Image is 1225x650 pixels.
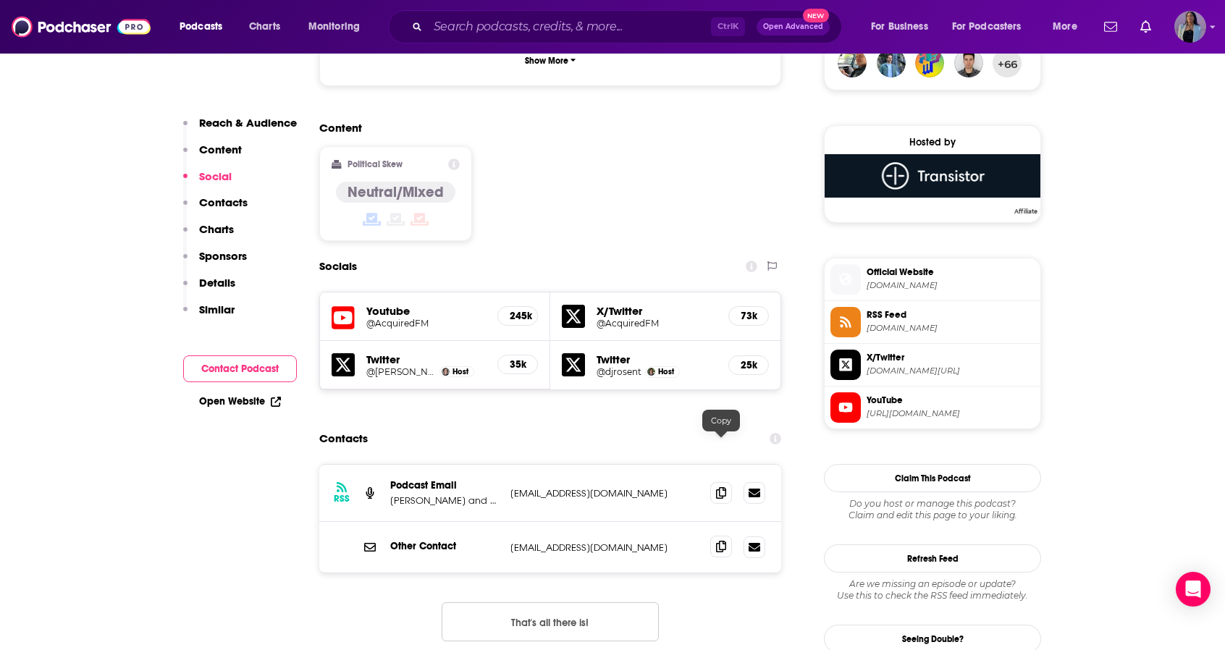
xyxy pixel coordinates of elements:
[183,303,235,329] button: Similar
[510,487,699,499] p: [EMAIL_ADDRESS][DOMAIN_NAME]
[824,544,1041,573] button: Refresh Feed
[334,493,350,505] h3: RSS
[993,48,1022,77] button: +66
[915,48,944,77] img: INRI81216
[199,195,248,209] p: Contacts
[741,310,757,322] h5: 73k
[824,578,1041,602] div: Are we missing an episode or update? Use this to check the RSS feed immediately.
[867,351,1035,364] span: X/Twitter
[348,159,403,169] h2: Political Skew
[199,249,247,263] p: Sponsors
[428,15,711,38] input: Search podcasts, credits, & more...
[1176,572,1211,607] div: Open Intercom Messenger
[183,195,248,222] button: Contacts
[867,266,1035,279] span: Official Website
[830,307,1035,337] a: RSS Feed[DOMAIN_NAME]
[348,183,444,201] h4: Neutral/Mixed
[647,368,655,376] img: David Rosenthal
[803,9,829,22] span: New
[169,15,241,38] button: open menu
[390,494,499,507] p: [PERSON_NAME] and [PERSON_NAME]
[871,17,928,37] span: For Business
[510,358,526,371] h5: 35k
[183,116,297,143] button: Reach & Audience
[952,17,1022,37] span: For Podcasters
[830,264,1035,295] a: Official Website[DOMAIN_NAME]
[825,136,1040,148] div: Hosted by
[861,15,946,38] button: open menu
[199,222,234,236] p: Charts
[867,323,1035,334] span: feeds.transistor.fm
[1174,11,1206,43] button: Show profile menu
[199,276,235,290] p: Details
[183,143,242,169] button: Content
[867,308,1035,321] span: RSS Feed
[366,304,486,318] h5: Youtube
[1135,14,1157,39] a: Show notifications dropdown
[366,353,486,366] h5: Twitter
[1053,17,1077,37] span: More
[877,48,906,77] img: joao
[183,169,232,196] button: Social
[1174,11,1206,43] span: Logged in as maria.pina
[390,540,499,552] p: Other Contact
[199,169,232,183] p: Social
[452,367,468,376] span: Host
[825,154,1040,214] a: Transistor
[597,366,641,377] a: @djrosent
[319,253,357,280] h2: Socials
[12,13,151,41] img: Podchaser - Follow, Share and Rate Podcasts
[249,17,280,37] span: Charts
[943,15,1043,38] button: open menu
[240,15,289,38] a: Charts
[824,498,1041,521] div: Claim and edit this page to your liking.
[183,355,297,382] button: Contact Podcast
[442,368,450,376] img: Ben Gilbert
[824,498,1041,510] span: Do you host or manage this podcast?
[702,410,740,431] div: Copy
[183,249,247,276] button: Sponsors
[711,17,745,36] span: Ctrl K
[1174,11,1206,43] img: User Profile
[199,395,281,408] a: Open Website
[830,350,1035,380] a: X/Twitter[DOMAIN_NAME][URL]
[442,602,659,641] button: Nothing here.
[838,48,867,77] img: lassej
[741,359,757,371] h5: 25k
[525,56,568,66] p: Show More
[308,17,360,37] span: Monitoring
[1098,14,1123,39] a: Show notifications dropdown
[830,392,1035,423] a: YouTube[URL][DOMAIN_NAME]
[510,310,526,322] h5: 245k
[366,366,436,377] a: @[PERSON_NAME]
[183,222,234,249] button: Charts
[763,23,823,30] span: Open Advanced
[867,280,1035,291] span: acquired.fm
[319,425,368,452] h2: Contacts
[390,479,499,491] p: Podcast Email
[597,304,717,318] h5: X/Twitter
[597,318,717,329] a: @AcquiredFM
[180,17,222,37] span: Podcasts
[199,303,235,316] p: Similar
[1011,207,1040,216] span: Affiliate
[183,276,235,303] button: Details
[332,47,769,74] button: Show More
[199,143,242,156] p: Content
[757,18,830,35] button: Open AdvancedNew
[658,367,674,376] span: Host
[199,116,297,130] p: Reach & Audience
[366,318,486,329] h5: @AcquiredFM
[867,408,1035,419] span: https://www.youtube.com/@AcquiredFM
[319,121,770,135] h2: Content
[510,541,699,554] p: [EMAIL_ADDRESS][DOMAIN_NAME]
